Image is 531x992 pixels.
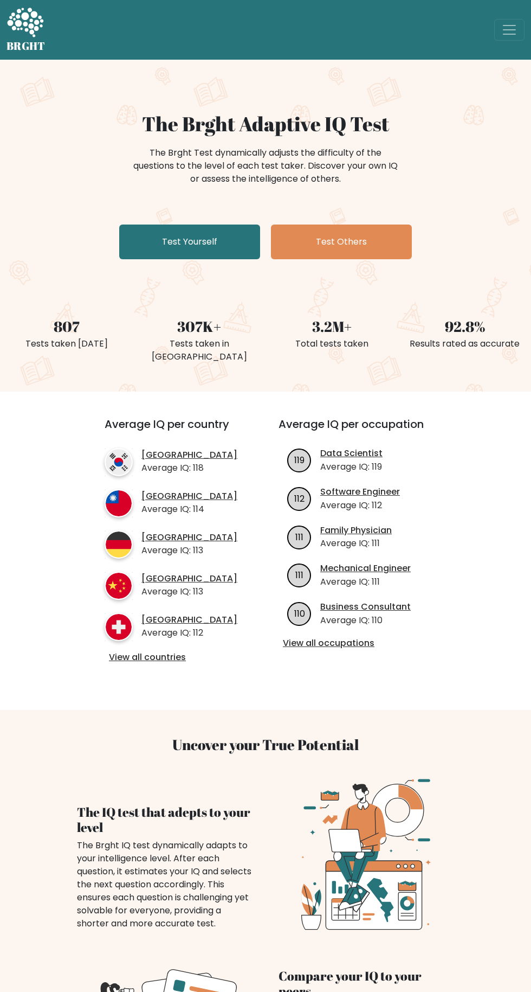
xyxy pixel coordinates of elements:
[139,316,259,337] div: 307K+
[405,337,524,350] div: Results rated as accurate
[141,573,237,585] a: [GEOGRAPHIC_DATA]
[272,337,392,350] div: Total tests taken
[320,448,383,459] a: Data Scientist
[77,736,454,753] h3: Uncover your True Potential
[7,316,126,337] div: 807
[320,487,400,498] a: Software Engineer
[320,575,411,588] p: Average IQ: 111
[139,337,259,363] div: Tests taken in [GEOGRAPHIC_DATA]
[272,316,392,337] div: 3.2M+
[7,40,46,53] h5: BRGHT
[279,418,439,444] h3: Average IQ per occupation
[105,418,239,444] h3: Average IQ per country
[295,530,303,543] text: 111
[105,572,133,600] img: country
[119,225,260,259] a: Test Yourself
[320,601,411,613] a: Business Consultant
[141,462,237,475] p: Average IQ: 118
[105,530,133,559] img: country
[405,316,524,337] div: 92.8%
[141,450,237,461] a: [GEOGRAPHIC_DATA]
[7,112,524,136] h1: The Brght Adaptive IQ Test
[294,607,305,620] text: 110
[141,544,237,557] p: Average IQ: 113
[141,615,237,626] a: [GEOGRAPHIC_DATA]
[7,4,46,55] a: BRGHT
[494,19,524,41] button: Toggle navigation
[7,337,126,350] div: Tests taken [DATE]
[320,614,411,627] p: Average IQ: 110
[320,537,392,550] p: Average IQ: 111
[77,839,252,930] div: The Brght IQ test dynamically adapts to your intelligence level. After each question, it estimate...
[320,460,383,473] p: Average IQ: 119
[141,503,237,516] p: Average IQ: 114
[295,569,303,581] text: 111
[294,492,305,505] text: 112
[105,613,133,641] img: country
[141,532,237,543] a: [GEOGRAPHIC_DATA]
[271,225,412,259] a: Test Others
[294,454,305,466] text: 119
[141,491,237,502] a: [GEOGRAPHIC_DATA]
[283,638,435,649] a: View all occupations
[320,499,400,512] p: Average IQ: 112
[77,804,252,835] h4: The IQ test that adepts to your level
[320,563,411,574] a: Mechanical Engineer
[109,652,235,663] a: View all countries
[320,525,392,536] a: Family Physician
[130,146,401,185] div: The Brght Test dynamically adjusts the difficulty of the questions to the level of each test take...
[141,626,237,639] p: Average IQ: 112
[141,585,237,598] p: Average IQ: 113
[105,489,133,517] img: country
[105,448,133,476] img: country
